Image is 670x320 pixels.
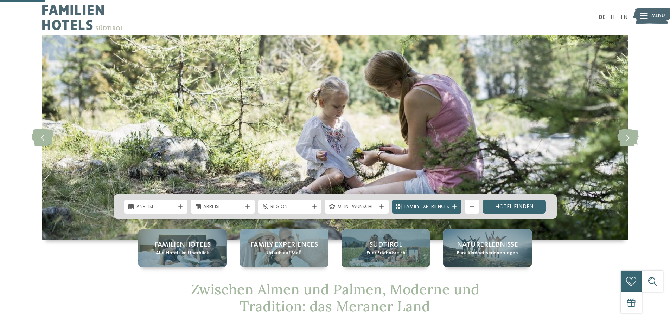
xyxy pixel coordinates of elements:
span: Abreise [203,203,242,210]
a: Familienhotels in Meran – Abwechslung pur! Familienhotels Alle Hotels im Überblick [138,229,227,267]
span: Eure Kindheitserinnerungen [457,250,518,257]
span: Urlaub auf Maß [267,250,301,257]
span: Region [270,203,310,210]
a: Familienhotels in Meran – Abwechslung pur! Family Experiences Urlaub auf Maß [240,229,328,267]
span: Naturerlebnisse [457,240,518,250]
span: Zwischen Almen und Palmen, Moderne und Tradition: das Meraner Land [191,280,479,315]
span: Alle Hotels im Überblick [156,250,209,257]
span: Menü [651,12,665,19]
a: Hotel finden [483,200,546,214]
span: Südtirol [369,240,402,250]
a: DE [599,15,605,20]
a: EN [621,15,628,20]
span: Meine Wünsche [337,203,376,210]
span: Family Experiences [404,203,449,210]
span: Euer Erlebnisreich [366,250,406,257]
span: Anreise [136,203,176,210]
a: Familienhotels in Meran – Abwechslung pur! Südtirol Euer Erlebnisreich [342,229,430,267]
a: Familienhotels in Meran – Abwechslung pur! Naturerlebnisse Eure Kindheitserinnerungen [443,229,532,267]
span: Familienhotels [154,240,211,250]
img: Familienhotels in Meran – Abwechslung pur! [42,35,628,240]
span: Family Experiences [250,240,318,250]
a: IT [611,15,615,20]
